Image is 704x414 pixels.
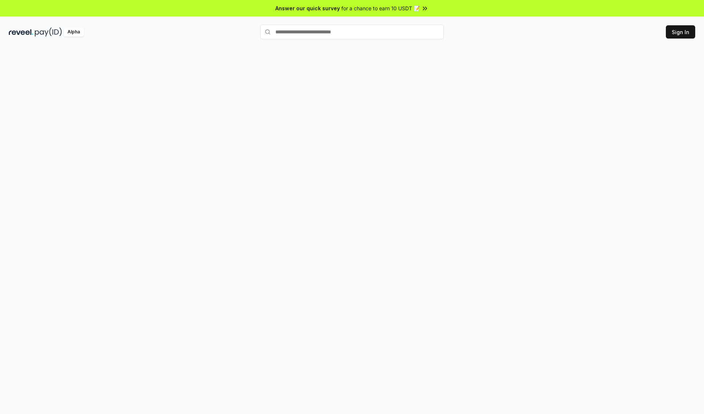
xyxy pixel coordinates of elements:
div: Alpha [63,28,84,37]
img: pay_id [35,28,62,37]
button: Sign In [666,25,695,39]
img: reveel_dark [9,28,33,37]
span: for a chance to earn 10 USDT 📝 [341,4,420,12]
span: Answer our quick survey [275,4,340,12]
